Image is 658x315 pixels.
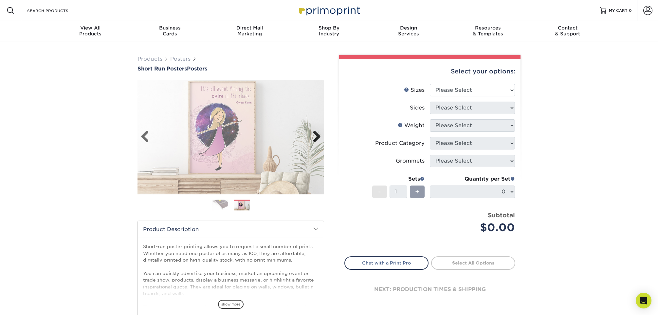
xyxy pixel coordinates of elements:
[218,300,244,309] span: show more
[488,211,515,219] strong: Subtotal
[344,270,515,309] div: next: production times & shipping
[137,66,324,72] h1: Posters
[130,25,210,31] span: Business
[369,25,448,31] span: Design
[378,187,381,197] span: -
[410,104,425,112] div: Sides
[138,221,324,238] h2: Product Description
[375,139,425,147] div: Product Category
[137,80,324,194] img: Short Run Posters 02
[51,21,130,42] a: View AllProducts
[629,8,632,13] span: 0
[296,3,362,17] img: Primoprint
[130,21,210,42] a: BusinessCards
[27,7,90,14] input: SEARCH PRODUCTS.....
[344,256,429,269] a: Chat with a Print Pro
[396,157,425,165] div: Grommets
[289,25,369,31] span: Shop By
[130,25,210,37] div: Cards
[369,25,448,37] div: Services
[448,21,528,42] a: Resources& Templates
[404,86,425,94] div: Sizes
[51,25,130,37] div: Products
[212,199,228,211] img: Posters 01
[372,175,425,183] div: Sets
[289,21,369,42] a: Shop ByIndustry
[137,66,324,72] a: Short Run PostersPosters
[609,8,628,13] span: MY CART
[435,220,515,235] div: $0.00
[398,122,425,129] div: Weight
[137,66,187,72] span: Short Run Posters
[528,21,607,42] a: Contact& Support
[415,187,419,197] span: +
[528,25,607,37] div: & Support
[137,56,162,62] a: Products
[528,25,607,31] span: Contact
[210,25,289,37] div: Marketing
[344,59,515,84] div: Select your options:
[448,25,528,31] span: Resources
[210,25,289,31] span: Direct Mail
[210,21,289,42] a: Direct MailMarketing
[369,21,448,42] a: DesignServices
[430,175,515,183] div: Quantity per Set
[170,56,191,62] a: Posters
[448,25,528,37] div: & Templates
[636,293,651,308] div: Open Intercom Messenger
[431,256,515,269] a: Select All Options
[234,201,250,211] img: Posters 02
[289,25,369,37] div: Industry
[51,25,130,31] span: View All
